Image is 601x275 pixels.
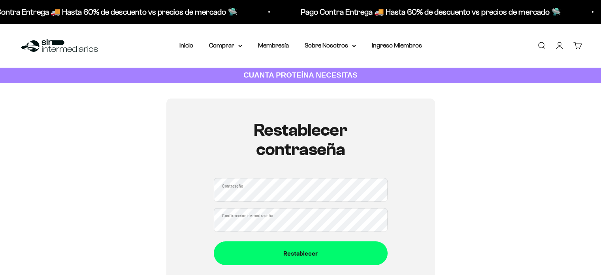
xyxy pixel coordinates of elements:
[209,40,242,51] summary: Comprar
[230,248,372,258] div: Restablecer
[179,42,193,49] a: Inicio
[305,40,356,51] summary: Sobre Nosotros
[214,121,388,159] h1: Restablecer contraseña
[214,241,388,265] button: Restablecer
[258,42,289,49] a: Membresía
[372,42,422,49] a: Ingreso Miembros
[243,71,358,79] strong: CUANTA PROTEÍNA NECESITAS
[157,6,417,18] p: Pago Contra Entrega 🚚 Hasta 60% de descuento vs precios de mercado 🛸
